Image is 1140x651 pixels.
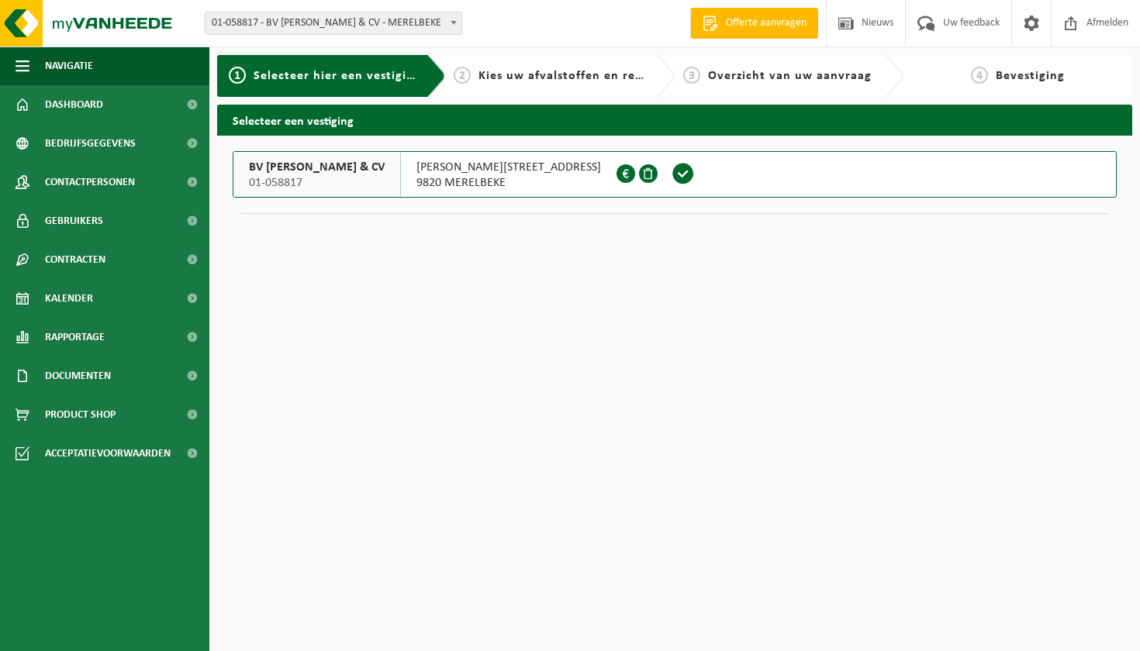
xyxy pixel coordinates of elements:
span: Gebruikers [45,201,103,240]
span: 2 [454,67,471,84]
span: Rapportage [45,318,105,356]
span: Navigatie [45,46,93,85]
span: Dashboard [45,85,103,124]
span: 9820 MERELBEKE [416,175,601,191]
span: Contactpersonen [45,163,135,201]
span: 01-058817 - BV MARC SANITAIR & CV - MERELBEKE [206,12,461,34]
span: BV [PERSON_NAME] & CV [249,160,385,175]
h2: Selecteer een vestiging [217,105,1132,135]
span: Selecteer hier een vestiging [254,70,421,82]
span: [PERSON_NAME][STREET_ADDRESS] [416,160,601,175]
span: Kies uw afvalstoffen en recipiënten [478,70,692,82]
span: Overzicht van uw aanvraag [708,70,872,82]
span: Kalender [45,279,93,318]
span: Bevestiging [996,70,1065,82]
span: Documenten [45,356,111,395]
span: Contracten [45,240,105,279]
a: Offerte aanvragen [690,8,818,39]
span: Offerte aanvragen [722,15,810,31]
span: 1 [229,67,246,84]
span: 3 [683,67,700,84]
span: Product Shop [45,395,116,434]
span: Acceptatievoorwaarden [45,434,171,473]
button: BV [PERSON_NAME] & CV 01-058817 [PERSON_NAME][STREET_ADDRESS]9820 MERELBEKE [233,151,1117,198]
span: 4 [971,67,988,84]
span: Bedrijfsgegevens [45,124,136,163]
span: 01-058817 - BV MARC SANITAIR & CV - MERELBEKE [205,12,462,35]
span: 01-058817 [249,175,385,191]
